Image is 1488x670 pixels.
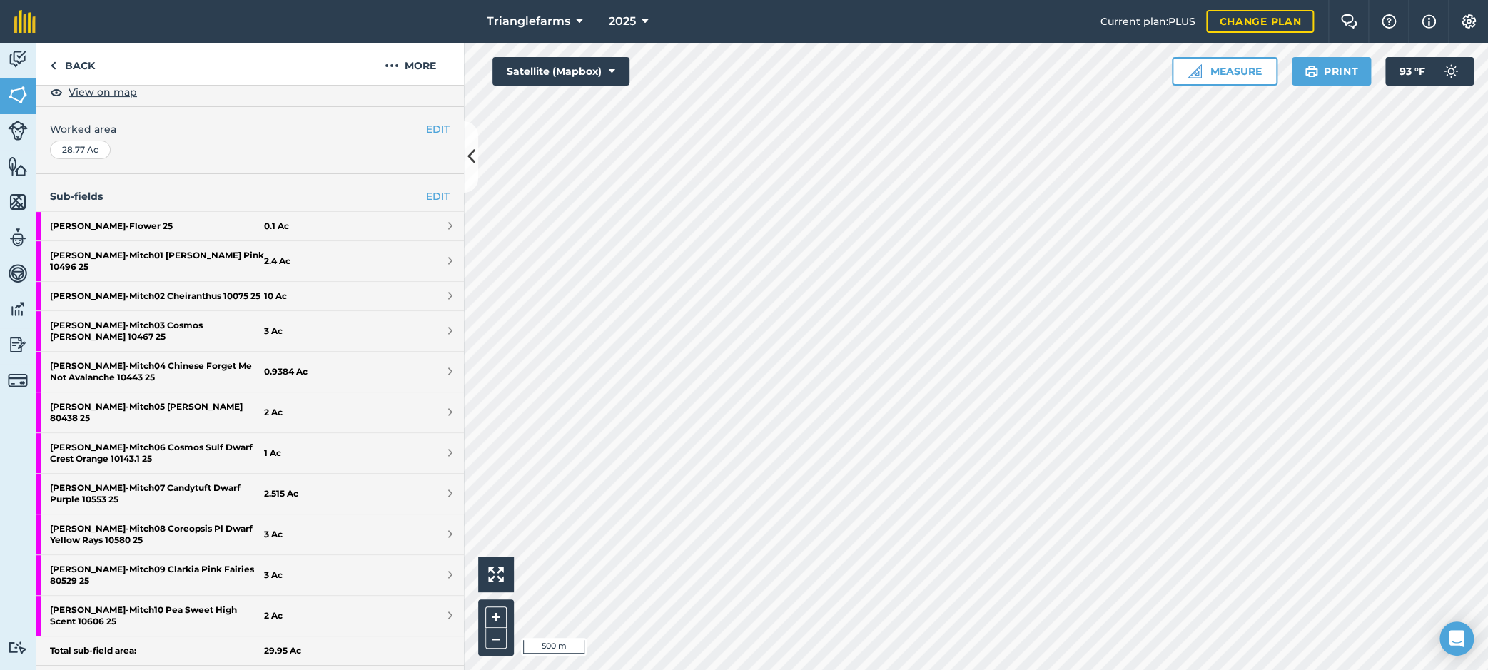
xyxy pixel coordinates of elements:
img: fieldmargin Logo [14,10,36,33]
strong: 2.515 Ac [264,488,298,499]
img: Ruler icon [1188,64,1202,78]
strong: 3 Ac [264,325,283,337]
button: + [485,606,507,628]
img: svg+xml;base64,PHN2ZyB4bWxucz0iaHR0cDovL3d3dy53My5vcmcvMjAwMC9zdmciIHdpZHRoPSI1NiIgaGVpZ2h0PSI2MC... [8,191,28,213]
span: Current plan : PLUS [1100,14,1195,29]
strong: [PERSON_NAME] - Mitch04 Chinese Forget Me Not Avalanche 10443 25 [50,352,264,392]
img: svg+xml;base64,PD94bWwgdmVyc2lvbj0iMS4wIiBlbmNvZGluZz0idXRmLTgiPz4KPCEtLSBHZW5lcmF0b3I6IEFkb2JlIE... [8,370,28,390]
a: [PERSON_NAME]-Mitch04 Chinese Forget Me Not Avalanche 10443 250.9384 Ac [36,352,464,392]
button: More [357,43,464,85]
span: View on map [69,84,137,100]
span: 2025 [609,13,636,30]
img: svg+xml;base64,PHN2ZyB4bWxucz0iaHR0cDovL3d3dy53My5vcmcvMjAwMC9zdmciIHdpZHRoPSI1NiIgaGVpZ2h0PSI2MC... [8,84,28,106]
div: 28.77 Ac [50,141,111,159]
img: svg+xml;base64,PHN2ZyB4bWxucz0iaHR0cDovL3d3dy53My5vcmcvMjAwMC9zdmciIHdpZHRoPSIxOCIgaGVpZ2h0PSIyNC... [50,83,63,101]
strong: 10 Ac [264,290,287,302]
button: EDIT [426,121,450,137]
strong: [PERSON_NAME] - Mitch06 Cosmos Sulf Dwarf Crest Orange 10143.1 25 [50,433,264,473]
a: [PERSON_NAME]-Mitch05 [PERSON_NAME] 80438 252 Ac [36,392,464,432]
button: Satellite (Mapbox) [492,57,629,86]
strong: [PERSON_NAME] - Mitch07 Candytuft Dwarf Purple 10553 25 [50,474,264,514]
a: Back [36,43,109,85]
span: Worked area [50,121,450,137]
div: Open Intercom Messenger [1439,621,1474,656]
a: [PERSON_NAME]-Mitch07 Candytuft Dwarf Purple 10553 252.515 Ac [36,474,464,514]
img: svg+xml;base64,PD94bWwgdmVyc2lvbj0iMS4wIiBlbmNvZGluZz0idXRmLTgiPz4KPCEtLSBHZW5lcmF0b3I6IEFkb2JlIE... [8,263,28,284]
strong: [PERSON_NAME] - Mitch09 Clarkia Pink Fairies 80529 25 [50,555,264,595]
img: svg+xml;base64,PHN2ZyB4bWxucz0iaHR0cDovL3d3dy53My5vcmcvMjAwMC9zdmciIHdpZHRoPSI1NiIgaGVpZ2h0PSI2MC... [8,156,28,177]
strong: [PERSON_NAME] - Mitch01 [PERSON_NAME] Pink 10496 25 [50,241,264,281]
img: A cog icon [1460,14,1477,29]
strong: 3 Ac [264,569,283,581]
button: View on map [50,83,137,101]
span: 93 ° F [1400,57,1425,86]
img: svg+xml;base64,PHN2ZyB4bWxucz0iaHR0cDovL3d3dy53My5vcmcvMjAwMC9zdmciIHdpZHRoPSIyMCIgaGVpZ2h0PSIyNC... [385,57,399,74]
img: svg+xml;base64,PD94bWwgdmVyc2lvbj0iMS4wIiBlbmNvZGluZz0idXRmLTgiPz4KPCEtLSBHZW5lcmF0b3I6IEFkb2JlIE... [8,121,28,141]
button: Print [1292,57,1372,86]
strong: [PERSON_NAME] - Flower 25 [50,212,264,240]
strong: 2 Ac [264,407,283,418]
strong: 2 Ac [264,610,283,621]
strong: 2.4 Ac [264,255,290,267]
a: [PERSON_NAME]-Mitch06 Cosmos Sulf Dwarf Crest Orange 10143.1 251 Ac [36,433,464,473]
button: 93 °F [1385,57,1474,86]
h4: Sub-fields [36,188,464,204]
a: [PERSON_NAME]-Mitch02 Cheiranthus 10075 2510 Ac [36,282,464,310]
strong: 3 Ac [264,529,283,540]
strong: 1 Ac [264,447,281,459]
a: [PERSON_NAME]-Mitch03 Cosmos [PERSON_NAME] 10467 253 Ac [36,311,464,351]
strong: Total sub-field area: [50,645,264,656]
a: [PERSON_NAME]-Mitch09 Clarkia Pink Fairies 80529 253 Ac [36,555,464,595]
strong: 0.9384 Ac [264,366,308,377]
img: svg+xml;base64,PD94bWwgdmVyc2lvbj0iMS4wIiBlbmNvZGluZz0idXRmLTgiPz4KPCEtLSBHZW5lcmF0b3I6IEFkb2JlIE... [1437,57,1465,86]
img: svg+xml;base64,PHN2ZyB4bWxucz0iaHR0cDovL3d3dy53My5vcmcvMjAwMC9zdmciIHdpZHRoPSIxOSIgaGVpZ2h0PSIyNC... [1305,63,1318,80]
a: EDIT [426,188,450,204]
img: A question mark icon [1380,14,1397,29]
strong: [PERSON_NAME] - Mitch02 Cheiranthus 10075 25 [50,282,264,310]
img: Two speech bubbles overlapping with the left bubble in the forefront [1340,14,1357,29]
strong: 29.95 Ac [264,645,301,656]
a: [PERSON_NAME]-Mitch08 Coreopsis Pl Dwarf Yellow Rays 10580 253 Ac [36,514,464,554]
a: [PERSON_NAME]-Flower 250.1 Ac [36,212,464,240]
button: – [485,628,507,649]
strong: [PERSON_NAME] - Mitch05 [PERSON_NAME] 80438 25 [50,392,264,432]
img: svg+xml;base64,PD94bWwgdmVyc2lvbj0iMS4wIiBlbmNvZGluZz0idXRmLTgiPz4KPCEtLSBHZW5lcmF0b3I6IEFkb2JlIE... [8,227,28,248]
a: [PERSON_NAME]-Mitch01 [PERSON_NAME] Pink 10496 252.4 Ac [36,241,464,281]
a: Change plan [1206,10,1314,33]
img: Four arrows, one pointing top left, one top right, one bottom right and the last bottom left [488,567,504,582]
strong: [PERSON_NAME] - Mitch03 Cosmos [PERSON_NAME] 10467 25 [50,311,264,351]
img: svg+xml;base64,PD94bWwgdmVyc2lvbj0iMS4wIiBlbmNvZGluZz0idXRmLTgiPz4KPCEtLSBHZW5lcmF0b3I6IEFkb2JlIE... [8,49,28,70]
img: svg+xml;base64,PHN2ZyB4bWxucz0iaHR0cDovL3d3dy53My5vcmcvMjAwMC9zdmciIHdpZHRoPSIxNyIgaGVpZ2h0PSIxNy... [1422,13,1436,30]
img: svg+xml;base64,PD94bWwgdmVyc2lvbj0iMS4wIiBlbmNvZGluZz0idXRmLTgiPz4KPCEtLSBHZW5lcmF0b3I6IEFkb2JlIE... [8,641,28,654]
a: [PERSON_NAME]-Mitch10 Pea Sweet High Scent 10606 252 Ac [36,596,464,636]
img: svg+xml;base64,PD94bWwgdmVyc2lvbj0iMS4wIiBlbmNvZGluZz0idXRmLTgiPz4KPCEtLSBHZW5lcmF0b3I6IEFkb2JlIE... [8,298,28,320]
button: Measure [1172,57,1277,86]
img: svg+xml;base64,PD94bWwgdmVyc2lvbj0iMS4wIiBlbmNvZGluZz0idXRmLTgiPz4KPCEtLSBHZW5lcmF0b3I6IEFkb2JlIE... [8,334,28,355]
strong: [PERSON_NAME] - Mitch10 Pea Sweet High Scent 10606 25 [50,596,264,636]
strong: 0.1 Ac [264,220,289,232]
img: svg+xml;base64,PHN2ZyB4bWxucz0iaHR0cDovL3d3dy53My5vcmcvMjAwMC9zdmciIHdpZHRoPSI5IiBoZWlnaHQ9IjI0Ii... [50,57,56,74]
strong: [PERSON_NAME] - Mitch08 Coreopsis Pl Dwarf Yellow Rays 10580 25 [50,514,264,554]
span: Trianglefarms [487,13,570,30]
